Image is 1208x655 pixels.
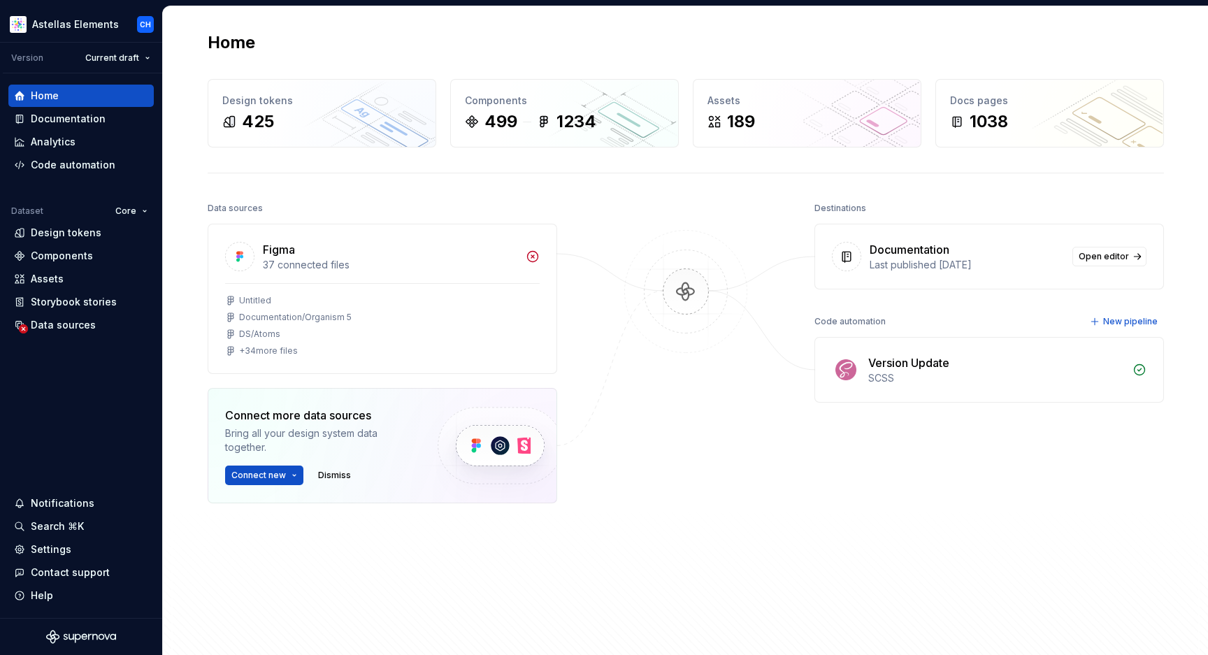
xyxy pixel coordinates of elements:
[8,268,154,290] a: Assets
[450,79,679,147] a: Components4991234
[31,295,117,309] div: Storybook stories
[79,48,157,68] button: Current draft
[208,224,557,374] a: Figma37 connected filesUntitledDocumentation/Organism 5DS/Atoms+34more files
[556,110,596,133] div: 1234
[8,291,154,313] a: Storybook stories
[8,131,154,153] a: Analytics
[31,519,84,533] div: Search ⌘K
[8,245,154,267] a: Components
[870,241,949,258] div: Documentation
[814,312,886,331] div: Code automation
[707,94,907,108] div: Assets
[31,496,94,510] div: Notifications
[140,19,151,30] div: CH
[8,154,154,176] a: Code automation
[208,199,263,218] div: Data sources
[484,110,517,133] div: 499
[31,89,59,103] div: Home
[31,135,75,149] div: Analytics
[950,94,1149,108] div: Docs pages
[31,589,53,603] div: Help
[208,79,436,147] a: Design tokens425
[3,9,159,39] button: Astellas ElementsCH
[1103,316,1158,327] span: New pipeline
[1086,312,1164,331] button: New pipeline
[814,199,866,218] div: Destinations
[8,584,154,607] button: Help
[8,85,154,107] a: Home
[31,112,106,126] div: Documentation
[31,542,71,556] div: Settings
[8,561,154,584] button: Contact support
[970,110,1008,133] div: 1038
[1072,247,1146,266] a: Open editor
[868,371,1124,385] div: SCSS
[208,31,255,54] h2: Home
[46,630,116,644] svg: Supernova Logo
[868,354,949,371] div: Version Update
[8,515,154,538] button: Search ⌘K
[11,52,43,64] div: Version
[31,158,115,172] div: Code automation
[318,470,351,481] span: Dismiss
[85,52,139,64] span: Current draft
[8,538,154,561] a: Settings
[222,94,422,108] div: Design tokens
[239,295,271,306] div: Untitled
[242,110,274,133] div: 425
[239,312,352,323] div: Documentation/Organism 5
[31,272,64,286] div: Assets
[239,329,280,340] div: DS/Atoms
[465,94,664,108] div: Components
[231,470,286,481] span: Connect new
[31,318,96,332] div: Data sources
[31,249,93,263] div: Components
[32,17,119,31] div: Astellas Elements
[8,108,154,130] a: Documentation
[8,314,154,336] a: Data sources
[31,226,101,240] div: Design tokens
[312,466,357,485] button: Dismiss
[8,492,154,514] button: Notifications
[870,258,1064,272] div: Last published [DATE]
[10,16,27,33] img: b2369ad3-f38c-46c1-b2a2-f2452fdbdcd2.png
[935,79,1164,147] a: Docs pages1038
[1079,251,1129,262] span: Open editor
[109,201,154,221] button: Core
[8,222,154,244] a: Design tokens
[115,206,136,217] span: Core
[31,566,110,580] div: Contact support
[239,345,298,357] div: + 34 more files
[693,79,921,147] a: Assets189
[11,206,43,217] div: Dataset
[727,110,755,133] div: 189
[225,466,303,485] button: Connect new
[263,241,295,258] div: Figma
[263,258,517,272] div: 37 connected files
[225,407,414,424] div: Connect more data sources
[225,426,414,454] div: Bring all your design system data together.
